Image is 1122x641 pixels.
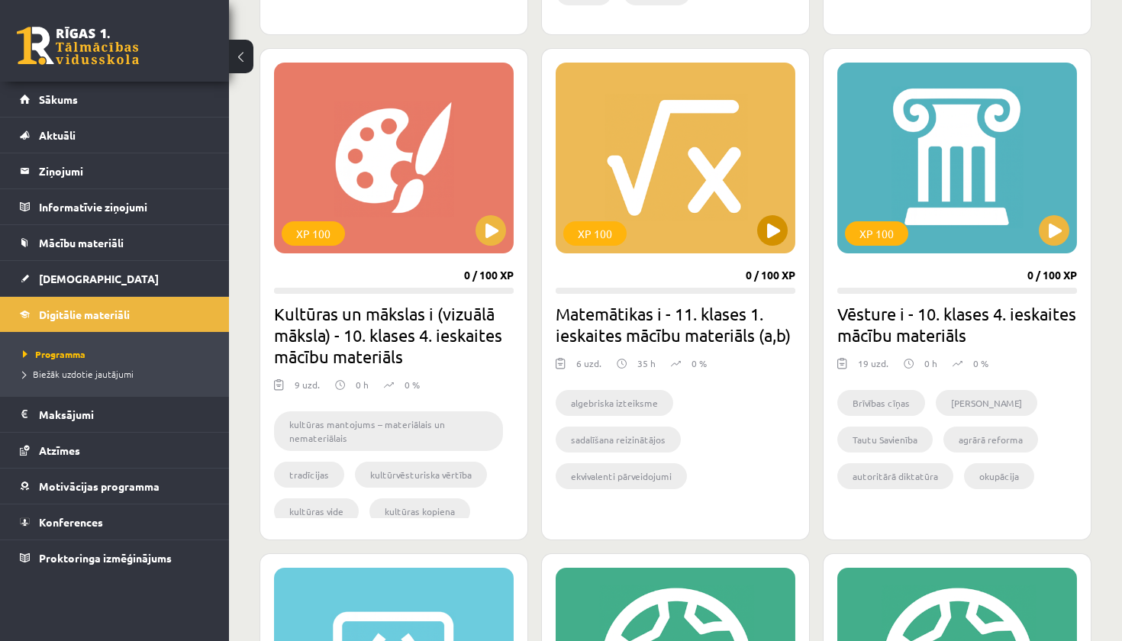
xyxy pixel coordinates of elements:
[39,189,210,224] legend: Informatīvie ziņojumi
[274,303,514,367] h2: Kultūras un mākslas i (vizuālā māksla) - 10. klases 4. ieskaites mācību materiāls
[20,540,210,575] a: Proktoringa izmēģinājums
[556,427,681,453] li: sadalīšana reizinātājos
[39,308,130,321] span: Digitālie materiāli
[39,272,159,285] span: [DEMOGRAPHIC_DATA]
[576,356,601,379] div: 6 uzd.
[20,261,210,296] a: [DEMOGRAPHIC_DATA]
[23,348,85,360] span: Programma
[20,397,210,432] a: Maksājumi
[39,397,210,432] legend: Maksājumi
[20,189,210,224] a: Informatīvie ziņojumi
[39,479,160,493] span: Motivācijas programma
[405,378,420,391] p: 0 %
[39,153,210,188] legend: Ziņojumi
[274,462,344,488] li: tradīcijas
[20,225,210,260] a: Mācību materiāli
[563,221,627,246] div: XP 100
[20,504,210,540] a: Konferences
[274,411,503,451] li: kultūras mantojums – materiālais un nemateriālais
[23,368,134,380] span: Biežāk uzdotie jautājumi
[39,443,80,457] span: Atzīmes
[355,462,487,488] li: kultūrvēsturiska vērtība
[837,303,1077,346] h2: Vēsture i - 10. klases 4. ieskaites mācību materiāls
[295,378,320,401] div: 9 uzd.
[556,390,673,416] li: algebriska izteiksme
[282,221,345,246] div: XP 100
[20,118,210,153] a: Aktuāli
[356,378,369,391] p: 0 h
[20,82,210,117] a: Sākums
[23,367,214,381] a: Biežāk uzdotie jautājumi
[845,221,908,246] div: XP 100
[858,356,888,379] div: 19 uzd.
[20,153,210,188] a: Ziņojumi
[943,427,1038,453] li: agrārā reforma
[369,498,470,524] li: kultūras kopiena
[39,92,78,106] span: Sākums
[692,356,707,370] p: 0 %
[39,551,172,565] span: Proktoringa izmēģinājums
[556,463,687,489] li: ekvivalenti pārveidojumi
[837,427,933,453] li: Tautu Savienība
[39,128,76,142] span: Aktuāli
[20,433,210,468] a: Atzīmes
[20,297,210,332] a: Digitālie materiāli
[964,463,1034,489] li: okupācija
[924,356,937,370] p: 0 h
[23,347,214,361] a: Programma
[17,27,139,65] a: Rīgas 1. Tālmācības vidusskola
[936,390,1037,416] li: [PERSON_NAME]
[274,498,359,524] li: kultūras vide
[837,390,925,416] li: Brīvības cīņas
[39,236,124,250] span: Mācību materiāli
[20,469,210,504] a: Motivācijas programma
[973,356,988,370] p: 0 %
[637,356,656,370] p: 35 h
[556,303,795,346] h2: Matemātikas i - 11. klases 1. ieskaites mācību materiāls (a,b)
[837,463,953,489] li: autoritārā diktatūra
[39,515,103,529] span: Konferences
